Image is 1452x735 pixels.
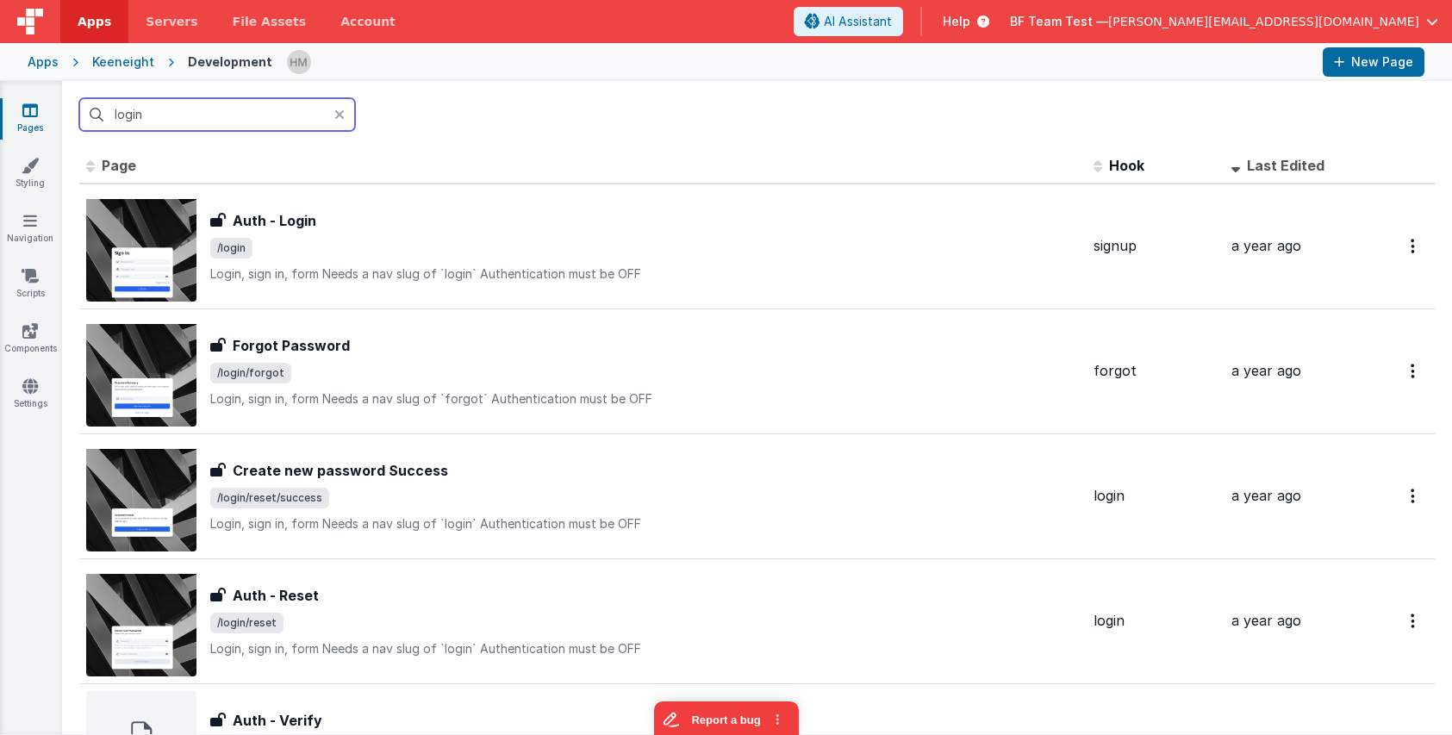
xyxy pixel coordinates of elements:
p: Login, sign in, form Needs a nav slug of `login` Authentication must be OFF [210,640,1080,657]
span: /login/forgot [210,363,291,383]
div: forgot [1094,361,1218,381]
span: Page [102,157,136,174]
div: login [1094,611,1218,631]
span: BF Team Test — [1010,13,1108,30]
span: a year ago [1231,612,1301,629]
button: Options [1400,228,1428,264]
span: [PERSON_NAME][EMAIL_ADDRESS][DOMAIN_NAME] [1108,13,1419,30]
span: Hook [1109,157,1144,174]
div: Development [188,53,272,71]
button: Options [1400,353,1428,389]
button: New Page [1323,47,1424,77]
span: Help [943,13,970,30]
span: /login/reset/success [210,488,329,508]
span: /login/reset [210,613,284,633]
h3: Auth - Reset [233,585,319,606]
span: File Assets [233,13,307,30]
button: AI Assistant [794,7,903,36]
h3: Create new password Success [233,460,448,481]
button: Options [1400,478,1428,514]
span: Servers [146,13,197,30]
span: a year ago [1231,362,1301,379]
p: Login, sign in, form Needs a nav slug of `forgot` Authentication must be OFF [210,390,1080,408]
span: Last Edited [1247,157,1324,174]
button: Options [1400,603,1428,638]
button: BF Team Test — [PERSON_NAME][EMAIL_ADDRESS][DOMAIN_NAME] [1010,13,1438,30]
h3: Auth - Verify [233,710,322,731]
img: 1b65a3e5e498230d1b9478315fee565b [287,50,311,74]
h3: Forgot Password [233,335,350,356]
span: a year ago [1231,237,1301,254]
input: Search pages, id's ... [79,98,355,131]
div: Keeneight [92,53,154,71]
p: Login, sign in, form Needs a nav slug of `login` Authentication must be OFF [210,265,1080,283]
div: Apps [28,53,59,71]
span: Apps [78,13,111,30]
span: /login [210,238,252,258]
span: a year ago [1231,487,1301,504]
h3: Auth - Login [233,210,316,231]
div: login [1094,486,1218,506]
span: AI Assistant [824,13,892,30]
p: Login, sign in, form Needs a nav slug of `login` Authentication must be OFF [210,515,1080,533]
div: signup [1094,236,1218,256]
